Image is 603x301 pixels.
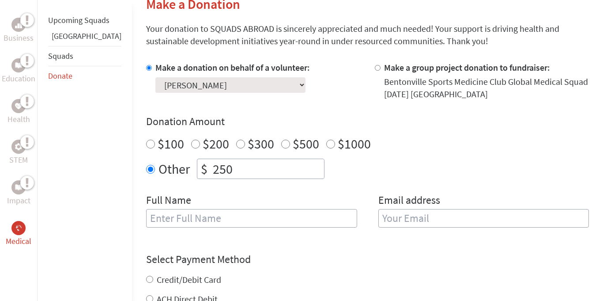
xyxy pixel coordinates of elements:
input: Your Email [378,209,589,228]
label: $1000 [338,135,371,152]
h4: Donation Amount [146,114,589,129]
div: Impact [11,180,26,194]
p: Health [8,113,30,126]
label: Full Name [146,193,191,209]
input: Enter Full Name [146,209,357,228]
label: Make a donation on behalf of a volunteer: [155,62,310,73]
input: Enter Amount [211,159,324,179]
img: STEM [15,143,22,150]
a: ImpactImpact [7,180,30,207]
h4: Select Payment Method [146,252,589,267]
div: Bentonville Sports Medicine Club Global Medical Squad [DATE] [GEOGRAPHIC_DATA] [384,76,589,100]
img: Health [15,103,22,109]
label: Credit/Debit Card [157,274,221,285]
div: Business [11,18,26,32]
div: STEM [11,140,26,154]
li: Upcoming Squads [48,11,121,30]
p: STEM [9,154,28,166]
a: Upcoming Squads [48,15,109,25]
a: EducationEducation [2,58,35,85]
a: Squads [48,51,73,61]
a: BusinessBusiness [4,18,34,44]
p: Impact [7,194,30,207]
label: Make a group project donation to fundraiser: [384,62,550,73]
p: Education [2,72,35,85]
div: Medical [11,221,26,235]
img: Medical [15,225,22,232]
p: Your donation to SQUADS ABROAD is sincerely appreciated and much needed! Your support is driving ... [146,23,589,47]
label: $500 [293,135,319,152]
label: $100 [158,135,184,152]
img: Business [15,21,22,28]
a: Donate [48,71,72,81]
div: Health [11,99,26,113]
p: Business [4,32,34,44]
a: HealthHealth [8,99,30,126]
a: MedicalMedical [6,221,31,248]
div: $ [197,159,211,179]
li: Donate [48,66,121,86]
a: [GEOGRAPHIC_DATA] [52,31,121,41]
a: STEMSTEM [9,140,28,166]
label: $300 [248,135,274,152]
label: $200 [203,135,229,152]
img: Education [15,62,22,69]
li: Greece [48,30,121,46]
p: Medical [6,235,31,248]
img: Impact [15,184,22,191]
div: Education [11,58,26,72]
label: Other [158,159,190,179]
li: Squads [48,46,121,66]
label: Email address [378,193,440,209]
